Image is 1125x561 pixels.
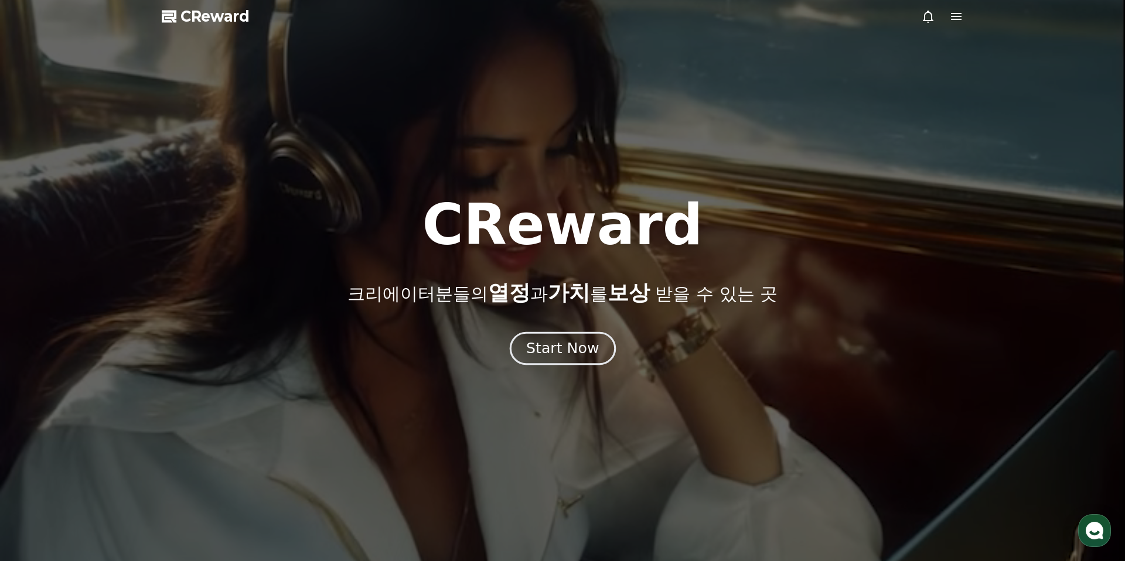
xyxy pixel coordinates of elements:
a: CReward [162,7,250,26]
span: 홈 [37,389,44,398]
a: Start Now [512,344,613,355]
span: 보상 [608,280,650,305]
a: 설정 [151,371,225,401]
span: 열정 [488,280,530,305]
p: 크리에이터분들의 과 를 받을 수 있는 곳 [347,281,778,305]
div: Start Now [526,338,599,358]
span: CReward [180,7,250,26]
a: 대화 [77,371,151,401]
button: Start Now [509,332,615,365]
a: 홈 [4,371,77,401]
span: 설정 [181,389,195,398]
h1: CReward [422,197,703,253]
span: 대화 [107,389,121,399]
span: 가치 [548,280,590,305]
